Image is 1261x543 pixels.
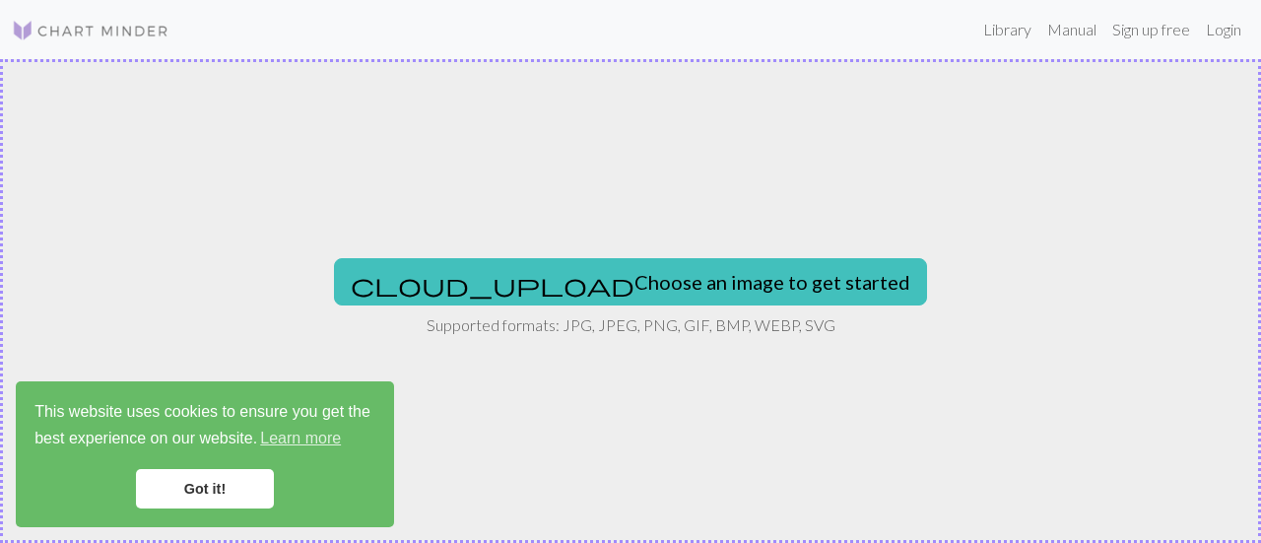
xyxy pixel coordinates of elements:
[12,19,169,42] img: Logo
[1039,10,1104,49] a: Manual
[136,469,274,509] a: dismiss cookie message
[351,271,634,299] span: cloud_upload
[16,381,394,527] div: cookieconsent
[1104,10,1198,49] a: Sign up free
[34,400,375,453] span: This website uses cookies to ensure you get the best experience on our website.
[427,313,835,337] p: Supported formats: JPG, JPEG, PNG, GIF, BMP, WEBP, SVG
[975,10,1039,49] a: Library
[1198,10,1249,49] a: Login
[257,424,344,453] a: learn more about cookies
[334,258,927,305] button: Choose an image to get started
